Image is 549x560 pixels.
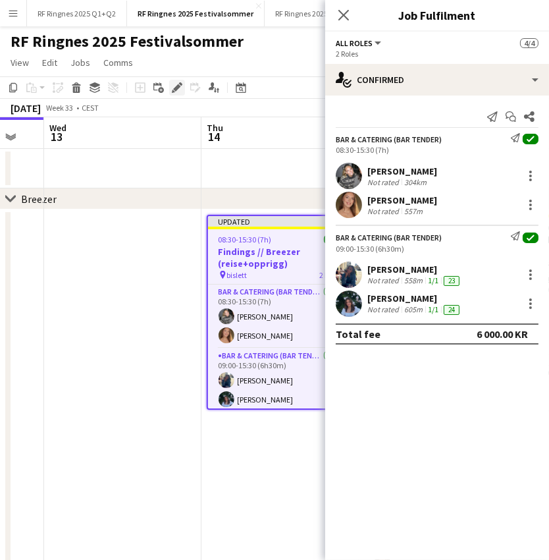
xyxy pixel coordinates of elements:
[336,38,373,48] span: All roles
[336,38,383,48] button: All roles
[367,304,402,315] div: Not rated
[205,129,223,144] span: 14
[11,32,244,51] h1: RF Ringnes 2025 Festivalsommer
[325,64,549,96] div: Confirmed
[367,264,462,275] div: [PERSON_NAME]
[82,103,99,113] div: CEST
[444,305,459,315] div: 24
[402,177,429,187] div: 304km
[47,129,66,144] span: 13
[21,192,57,206] div: Breezer
[208,246,353,269] h3: Findings // Breezer (reise+opprigg)
[520,38,538,48] span: 4/4
[367,165,437,177] div: [PERSON_NAME]
[336,134,442,144] div: Bar & Catering (Bar Tender)
[402,206,425,216] div: 557m
[5,54,34,71] a: View
[336,233,442,242] div: Bar & Catering (Bar Tender)
[37,54,63,71] a: Edit
[336,49,538,59] div: 2 Roles
[11,101,41,115] div: [DATE]
[336,145,538,155] div: 08:30-15:30 (7h)
[367,194,437,206] div: [PERSON_NAME]
[477,327,528,341] div: 6 000.00 KR
[444,276,459,286] div: 23
[402,304,425,315] div: 605m
[127,1,265,26] button: RF Ringnes 2025 Festivalsommer
[207,122,223,134] span: Thu
[98,54,138,71] a: Comms
[70,57,90,69] span: Jobs
[42,57,57,69] span: Edit
[336,327,380,341] div: Total fee
[43,103,76,113] span: Week 33
[324,235,342,244] span: 4/4
[208,349,353,412] app-card-role: Bar & Catering (Bar Tender)2/209:00-15:30 (6h30m)[PERSON_NAME][PERSON_NAME]
[49,122,66,134] span: Wed
[320,270,342,280] span: 2 Roles
[103,57,133,69] span: Comms
[227,270,248,280] span: bislett
[207,215,354,410] app-job-card: Updated08:30-15:30 (7h)4/4Findings // Breezer (reise+opprigg) bislett2 RolesBar & Catering (Bar T...
[219,235,272,244] span: 08:30-15:30 (7h)
[325,7,549,24] h3: Job Fulfilment
[402,275,425,286] div: 558m
[336,244,538,254] div: 09:00-15:30 (6h30m)
[367,206,402,216] div: Not rated
[367,293,462,304] div: [PERSON_NAME]
[65,54,95,71] a: Jobs
[208,285,353,349] app-card-role: Bar & Catering (Bar Tender)2/208:30-15:30 (7h)[PERSON_NAME][PERSON_NAME]
[367,275,402,286] div: Not rated
[27,1,127,26] button: RF Ringnes 2025 Q1+Q2
[265,1,365,26] button: RF Ringnes 2025 Afterski
[208,216,353,227] div: Updated
[428,275,438,285] app-skills-label: 1/1
[428,304,438,314] app-skills-label: 1/1
[367,177,402,187] div: Not rated
[11,57,29,69] span: View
